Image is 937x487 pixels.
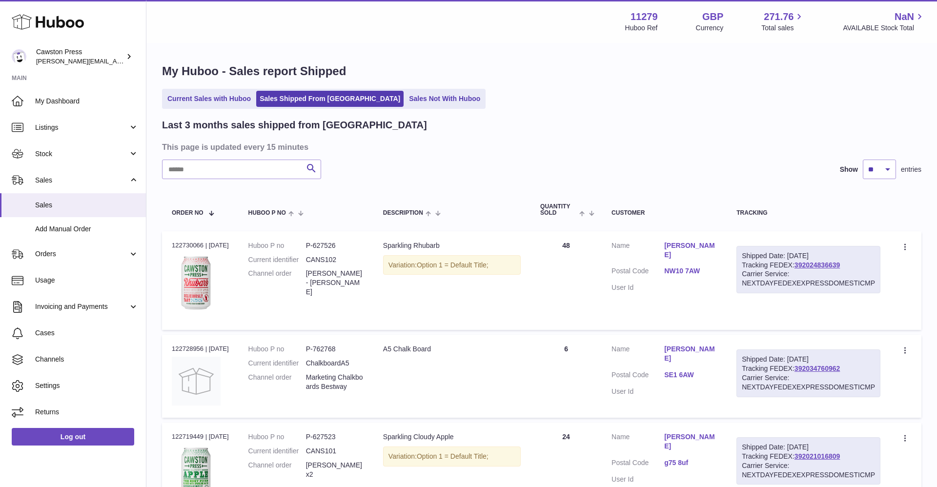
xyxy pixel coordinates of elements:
[306,241,364,250] dd: P-627526
[625,23,658,33] div: Huboo Ref
[742,461,875,480] div: Carrier Service: NEXTDAYFEDEXEXPRESSDOMESTICMP
[611,458,664,470] dt: Postal Code
[383,432,521,442] div: Sparkling Cloudy Apple
[162,142,919,152] h3: This page is updated every 15 minutes
[35,123,128,132] span: Listings
[306,269,364,297] dd: [PERSON_NAME] - [PERSON_NAME]
[611,345,664,365] dt: Name
[664,241,717,260] a: [PERSON_NAME]
[36,47,124,66] div: Cawston Press
[172,253,221,318] img: 112791717167690.png
[736,437,880,485] div: Tracking FEDEX:
[306,432,364,442] dd: P-627523
[35,176,128,185] span: Sales
[794,365,840,372] a: 392034760962
[664,458,717,467] a: g75 8uf
[172,241,229,250] div: 122730066 | [DATE]
[306,461,364,479] dd: [PERSON_NAME] x2
[172,357,221,406] img: no-photo.jpg
[35,149,128,159] span: Stock
[162,63,921,79] h1: My Huboo - Sales report Shipped
[35,276,139,285] span: Usage
[172,210,204,216] span: Order No
[742,251,875,261] div: Shipped Date: [DATE]
[306,446,364,456] dd: CANS101
[172,345,229,353] div: 122728956 | [DATE]
[35,407,139,417] span: Returns
[162,119,427,132] h2: Last 3 months sales shipped from [GEOGRAPHIC_DATA]
[383,345,521,354] div: A5 Chalk Board
[631,10,658,23] strong: 11279
[306,359,364,368] dd: ChalkboardA5
[664,266,717,276] a: NW10 7AW
[742,373,875,392] div: Carrier Service: NEXTDAYFEDEXEXPRESSDOMESTICMP
[742,355,875,364] div: Shipped Date: [DATE]
[248,269,306,297] dt: Channel order
[664,370,717,380] a: SE1 6AW
[840,165,858,174] label: Show
[36,57,248,65] span: [PERSON_NAME][EMAIL_ADDRESS][PERSON_NAME][DOMAIN_NAME]
[843,10,925,33] a: NaN AVAILABLE Stock Total
[736,349,880,397] div: Tracking FEDEX:
[248,255,306,264] dt: Current identifier
[306,345,364,354] dd: P-762768
[383,210,423,216] span: Description
[664,432,717,451] a: [PERSON_NAME]
[35,328,139,338] span: Cases
[736,246,880,294] div: Tracking FEDEX:
[611,370,664,382] dt: Postal Code
[35,355,139,364] span: Channels
[664,345,717,363] a: [PERSON_NAME]
[35,201,139,210] span: Sales
[764,10,794,23] span: 271.76
[417,261,489,269] span: Option 1 = Default Title;
[306,373,364,391] dd: Marketing Chalkboards Bestway
[794,261,840,269] a: 392024836639
[164,91,254,107] a: Current Sales with Huboo
[901,165,921,174] span: entries
[306,255,364,264] dd: CANS102
[742,269,875,288] div: Carrier Service: NEXTDAYFEDEXEXPRESSDOMESTICMP
[35,224,139,234] span: Add Manual Order
[248,461,306,479] dt: Channel order
[530,335,602,417] td: 6
[794,452,840,460] a: 392021016809
[248,241,306,250] dt: Huboo P no
[35,97,139,106] span: My Dashboard
[35,381,139,390] span: Settings
[248,432,306,442] dt: Huboo P no
[248,446,306,456] dt: Current identifier
[248,345,306,354] dt: Huboo P no
[611,266,664,278] dt: Postal Code
[611,387,664,396] dt: User Id
[35,302,128,311] span: Invoicing and Payments
[248,373,306,391] dt: Channel order
[35,249,128,259] span: Orders
[761,10,805,33] a: 271.76 Total sales
[530,231,602,330] td: 48
[12,49,26,64] img: thomas.carson@cawstonpress.com
[895,10,914,23] span: NaN
[406,91,484,107] a: Sales Not With Huboo
[256,91,404,107] a: Sales Shipped From [GEOGRAPHIC_DATA]
[736,210,880,216] div: Tracking
[611,432,664,453] dt: Name
[12,428,134,446] a: Log out
[611,283,664,292] dt: User Id
[843,23,925,33] span: AVAILABLE Stock Total
[383,255,521,275] div: Variation:
[540,203,577,216] span: Quantity Sold
[383,241,521,250] div: Sparkling Rhubarb
[761,23,805,33] span: Total sales
[742,443,875,452] div: Shipped Date: [DATE]
[611,241,664,262] dt: Name
[696,23,724,33] div: Currency
[172,432,229,441] div: 122719449 | [DATE]
[702,10,723,23] strong: GBP
[248,359,306,368] dt: Current identifier
[417,452,489,460] span: Option 1 = Default Title;
[611,475,664,484] dt: User Id
[248,210,286,216] span: Huboo P no
[611,210,717,216] div: Customer
[383,446,521,467] div: Variation:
